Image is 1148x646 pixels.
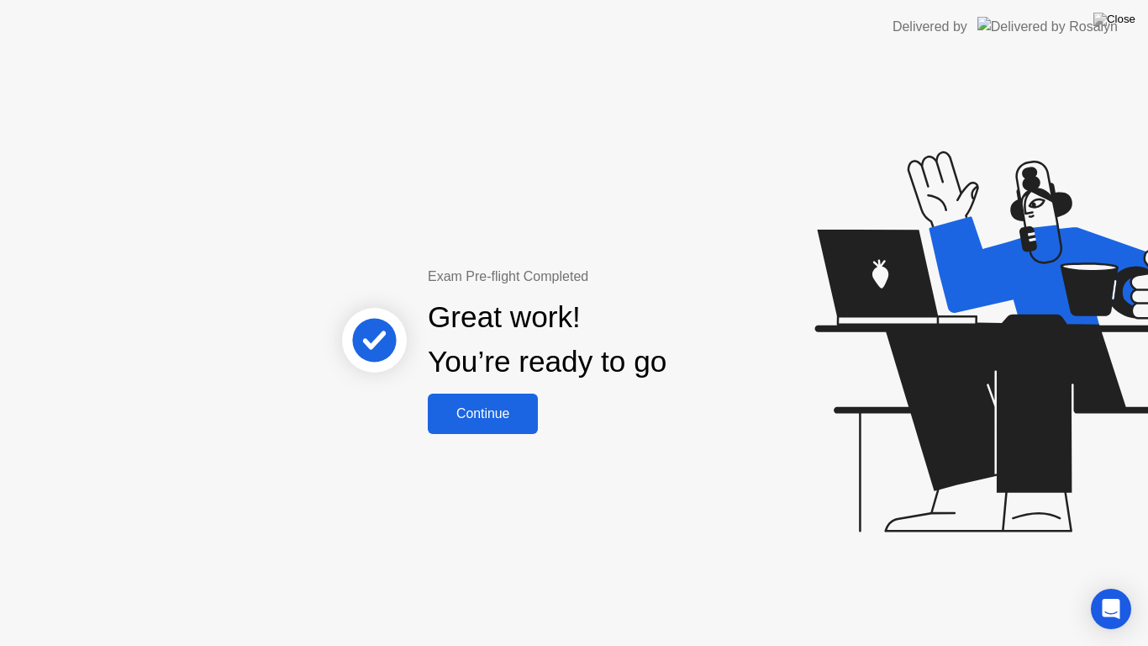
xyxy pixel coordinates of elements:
[893,17,967,37] div: Delivered by
[428,295,666,384] div: Great work! You’re ready to go
[428,394,538,434] button: Continue
[977,17,1118,36] img: Delivered by Rosalyn
[433,406,533,421] div: Continue
[1093,13,1135,26] img: Close
[428,267,775,287] div: Exam Pre-flight Completed
[1091,589,1131,629] div: Open Intercom Messenger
